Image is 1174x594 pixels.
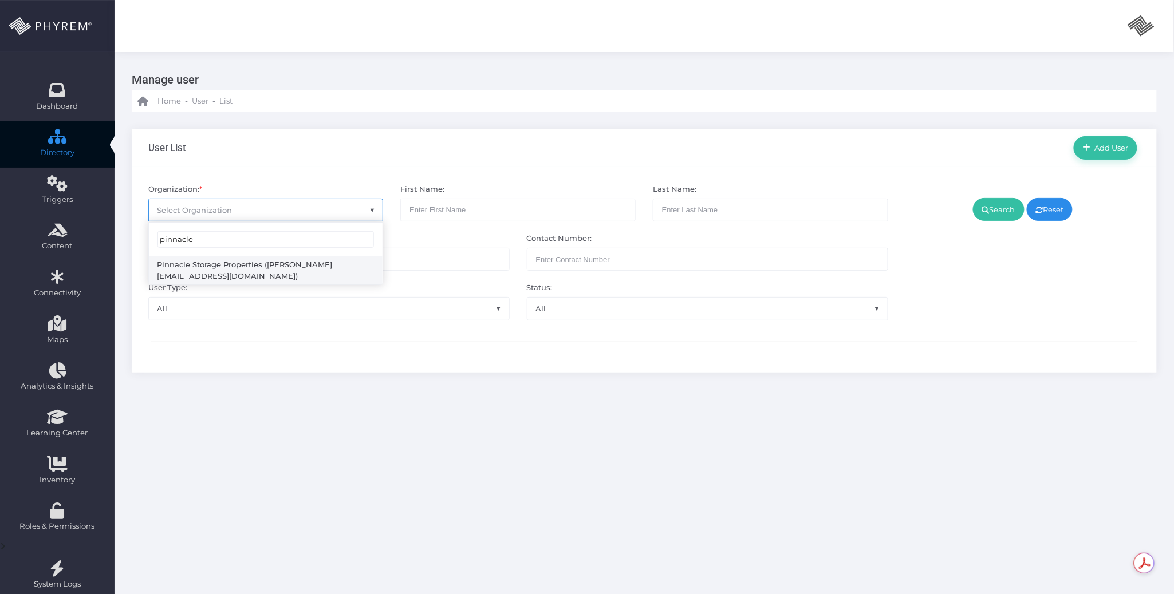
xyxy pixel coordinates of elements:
[7,240,107,252] span: Content
[527,298,888,319] span: All
[192,96,208,107] span: User
[973,198,1025,221] a: Search
[7,194,107,205] span: Triggers
[211,96,217,107] li: -
[7,579,107,590] span: System Logs
[527,248,888,271] input: Maximum of 10 digits required
[7,521,107,532] span: Roles & Permissions
[148,297,510,320] span: All
[157,205,233,215] span: Select Organization
[527,282,553,294] label: Status:
[1027,198,1073,221] a: Reset
[149,298,509,319] span: All
[149,256,383,284] li: Pinnacle Storage Properties ([PERSON_NAME][EMAIL_ADDRESS][DOMAIN_NAME])
[400,184,444,195] label: First Name:
[653,184,696,195] label: Last Name:
[157,96,181,107] span: Home
[192,90,208,112] a: User
[219,96,233,107] span: List
[7,474,107,486] span: Inventory
[527,233,592,244] label: Contact Number:
[37,101,78,112] span: Dashboard
[148,282,188,294] label: User Type:
[7,147,107,159] span: Directory
[1091,143,1129,152] span: Add User
[148,142,187,153] h3: User List
[527,297,888,320] span: All
[7,381,107,392] span: Analytics & Insights
[137,90,181,112] a: Home
[47,334,68,346] span: Maps
[148,184,203,195] label: Organization:
[653,199,888,221] input: Enter Last Name
[7,427,107,439] span: Learning Center
[219,90,233,112] a: List
[132,69,1148,90] h3: Manage user
[7,287,107,299] span: Connectivity
[400,199,636,221] input: Enter First Name
[183,96,190,107] li: -
[1074,136,1137,159] a: Add User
